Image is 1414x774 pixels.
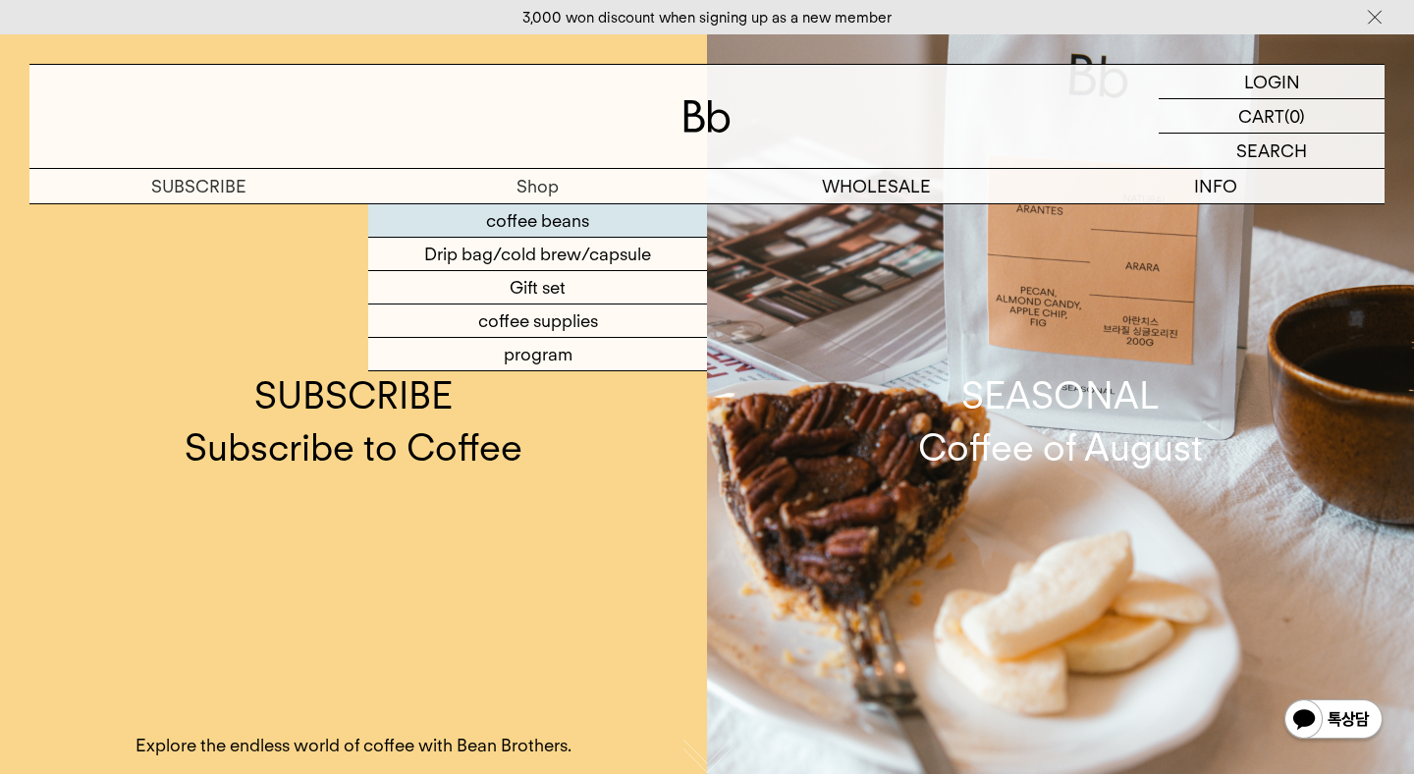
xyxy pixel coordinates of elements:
font: LOGIN [1244,72,1300,92]
font: coffee supplies [478,310,598,331]
font: (0) [1284,106,1305,127]
font: Explore the endless world of coffee with Bean Brothers. [136,735,571,755]
a: Gift set [368,271,707,304]
font: Coffee of August [918,425,1203,470]
a: program [368,338,707,371]
img: logo [683,100,731,133]
a: Shop [368,169,707,203]
a: coffee beans [368,204,707,238]
img: KakaoTalk Channel 1:1 Chat Button [1282,697,1385,745]
font: SEARCH [1236,140,1307,161]
font: INFO [1194,176,1237,196]
a: coffee supplies [368,304,707,338]
font: SEASONAL [961,373,1160,417]
a: SUBSCRIBE [29,169,368,203]
a: LOGIN [1159,65,1385,99]
a: CART (0) [1159,99,1385,134]
font: SUBSCRIBE [151,176,246,196]
font: Drip bag/cold brew/capsule [424,244,651,264]
font: coffee beans [486,210,589,231]
font: Subscribe to Coffee [185,425,522,470]
font: WHOLESALE [822,176,931,196]
font: SUBSCRIBE [254,373,453,417]
font: CART [1238,106,1284,127]
a: Drip bag/cold brew/capsule [368,238,707,271]
font: Gift set [510,277,566,298]
a: 3,000 won discount when signing up as a new member [522,9,892,27]
font: Shop [517,176,559,196]
font: program [504,344,572,364]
